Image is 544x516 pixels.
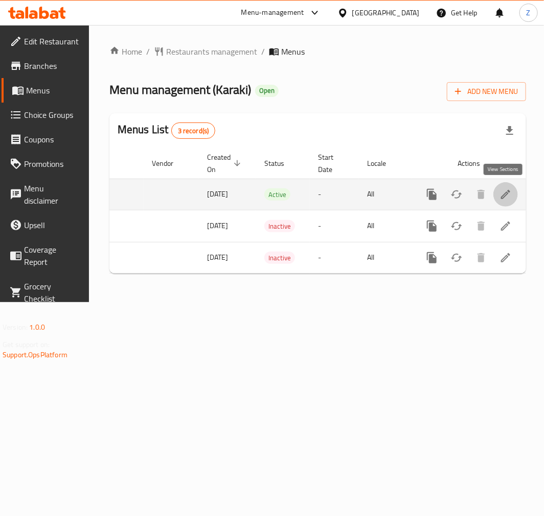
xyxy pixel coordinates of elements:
[2,29,88,54] a: Edit Restaurant
[3,321,28,334] span: Version:
[2,54,88,78] a: Branches
[152,157,187,169] span: Vendor
[493,245,518,270] a: View Sections
[118,122,215,139] h2: Menus List
[359,210,412,242] td: All
[241,7,304,19] div: Menu-management
[2,78,88,103] a: Menus
[255,86,279,95] span: Open
[469,182,493,207] button: Delete menu
[18,148,526,274] table: enhanced table
[264,188,290,201] div: Active
[171,122,216,139] div: Total records count
[2,237,88,274] a: Coverage Report
[359,179,412,210] td: All
[26,84,80,96] span: Menus
[207,219,228,232] span: [DATE]
[420,214,444,238] button: more
[420,182,444,207] button: more
[154,45,257,58] a: Restaurants management
[264,220,295,232] span: Inactive
[352,7,420,18] div: [GEOGRAPHIC_DATA]
[2,127,88,152] a: Coupons
[455,85,518,98] span: Add New Menu
[29,321,45,334] span: 1.0.0
[359,242,412,273] td: All
[24,158,80,170] span: Promotions
[24,133,80,145] span: Coupons
[24,219,80,231] span: Upsell
[469,245,493,270] button: Delete menu
[3,338,50,351] span: Get support on:
[146,45,150,58] li: /
[264,157,298,169] span: Status
[264,220,295,232] div: Inactive
[281,45,305,58] span: Menus
[493,214,518,238] a: View Sections
[207,151,244,176] span: Created On
[255,85,279,97] div: Open
[2,213,88,237] a: Upsell
[264,252,295,264] span: Inactive
[527,7,531,18] span: Z
[207,187,228,201] span: [DATE]
[447,82,526,101] button: Add New Menu
[310,210,359,242] td: -
[264,189,290,201] span: Active
[497,118,522,143] div: Export file
[412,148,526,179] th: Actions
[109,45,526,58] nav: breadcrumb
[469,214,493,238] button: Delete menu
[310,242,359,273] td: -
[172,126,215,136] span: 3 record(s)
[24,243,80,268] span: Coverage Report
[310,179,359,210] td: -
[420,245,444,270] button: more
[24,280,80,305] span: Grocery Checklist
[24,60,80,72] span: Branches
[2,152,88,176] a: Promotions
[2,103,88,127] a: Choice Groups
[318,151,347,176] span: Start Date
[367,157,399,169] span: Locale
[24,109,80,121] span: Choice Groups
[166,45,257,58] span: Restaurants management
[24,35,80,47] span: Edit Restaurant
[109,45,142,58] a: Home
[261,45,265,58] li: /
[24,182,80,207] span: Menu disclaimer
[3,348,67,361] a: Support.OpsPlatform
[2,176,88,213] a: Menu disclaimer
[2,274,88,311] a: Grocery Checklist
[109,78,251,101] span: Menu management ( Karaki )
[207,251,228,264] span: [DATE]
